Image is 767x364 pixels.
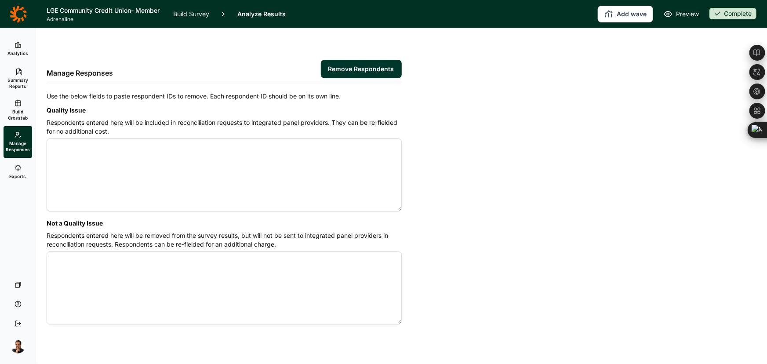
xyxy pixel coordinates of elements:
[598,6,653,22] button: Add wave
[11,339,25,353] img: amg06m4ozjtcyqqhuw5b.png
[4,35,32,63] a: Analytics
[47,68,113,78] h2: Manage Responses
[47,106,86,114] label: Quality Issue
[47,231,402,249] p: Respondents entered here will be removed from the survey results, but will not be sent to integra...
[47,16,163,23] span: Adrenaline
[676,9,699,19] span: Preview
[4,126,32,158] a: Manage Responses
[7,50,28,56] span: Analytics
[709,8,756,19] div: Complete
[4,63,32,95] a: Summary Reports
[4,95,32,126] a: Build Crosstab
[7,109,29,121] span: Build Crosstab
[664,9,699,19] a: Preview
[7,77,29,89] span: Summary Reports
[709,8,756,20] button: Complete
[47,91,402,102] p: Use the below fields to paste respondent IDs to remove. Each respondent ID should be on its own l...
[47,219,103,227] label: Not a Quality Issue
[4,158,32,186] a: Exports
[47,118,402,136] p: Respondents entered here will be included in reconciliation requests to integrated panel provider...
[10,173,26,179] span: Exports
[321,60,402,78] button: Remove Respondents
[47,5,163,16] h1: LGE Community Credit Union- Member
[6,140,30,153] span: Manage Responses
